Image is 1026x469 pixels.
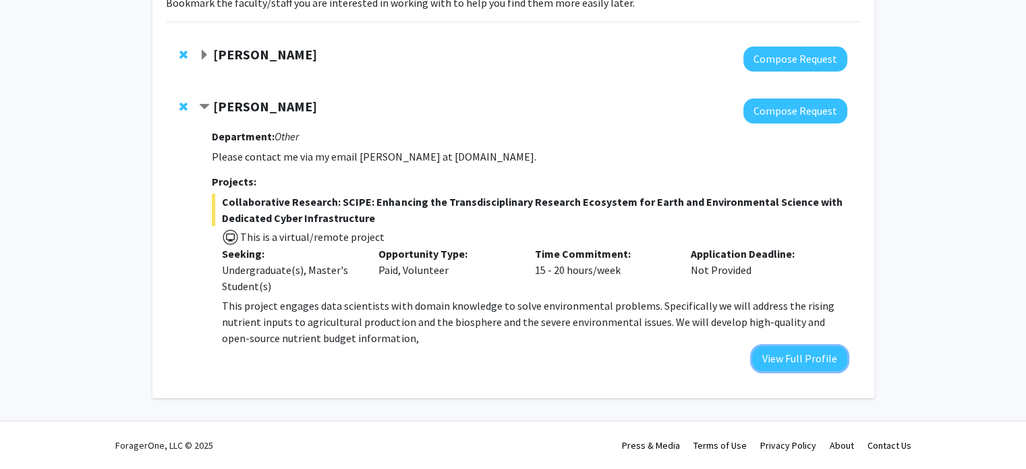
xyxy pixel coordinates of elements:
[752,346,847,371] button: View Full Profile
[275,130,299,143] i: Other
[179,101,188,112] span: Remove Dong Liang from bookmarks
[622,439,680,451] a: Press & Media
[199,102,210,113] span: Contract Dong Liang Bookmark
[743,47,847,72] button: Compose Request to Kathryn Howell
[830,439,854,451] a: About
[693,439,747,451] a: Terms of Use
[760,439,816,451] a: Privacy Policy
[743,99,847,123] button: Compose Request to Dong Liang
[222,298,847,346] p: This project engages data scientists with domain knowledge to solve environmental problems. Speci...
[378,246,515,262] p: Opportunity Type:
[115,422,213,469] div: ForagerOne, LLC © 2025
[524,246,681,294] div: 15 - 20 hours/week
[222,246,358,262] p: Seeking:
[212,148,847,165] p: Please contact me via my email [PERSON_NAME] at [DOMAIN_NAME].
[222,262,358,294] div: Undergraduate(s), Master's Student(s)
[368,246,525,294] div: Paid, Volunteer
[212,130,275,143] strong: Department:
[10,408,57,459] iframe: Chat
[867,439,911,451] a: Contact Us
[199,50,210,61] span: Expand Kathryn Howell Bookmark
[213,46,317,63] strong: [PERSON_NAME]
[213,98,317,115] strong: [PERSON_NAME]
[681,246,837,294] div: Not Provided
[239,230,384,244] span: This is a virtual/remote project
[212,175,256,188] strong: Projects:
[212,194,847,226] span: Collaborative Research: SCIPE: Enhancing the Transdisciplinary Research Ecosystem for Earth and E...
[179,49,188,60] span: Remove Kathryn Howell from bookmarks
[534,246,671,262] p: Time Commitment:
[691,246,827,262] p: Application Deadline:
